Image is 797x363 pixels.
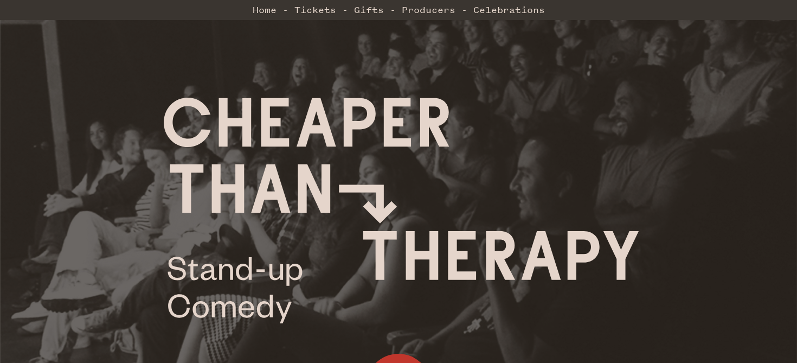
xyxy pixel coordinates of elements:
img: Cheaper Than Therapy logo [164,98,639,323]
